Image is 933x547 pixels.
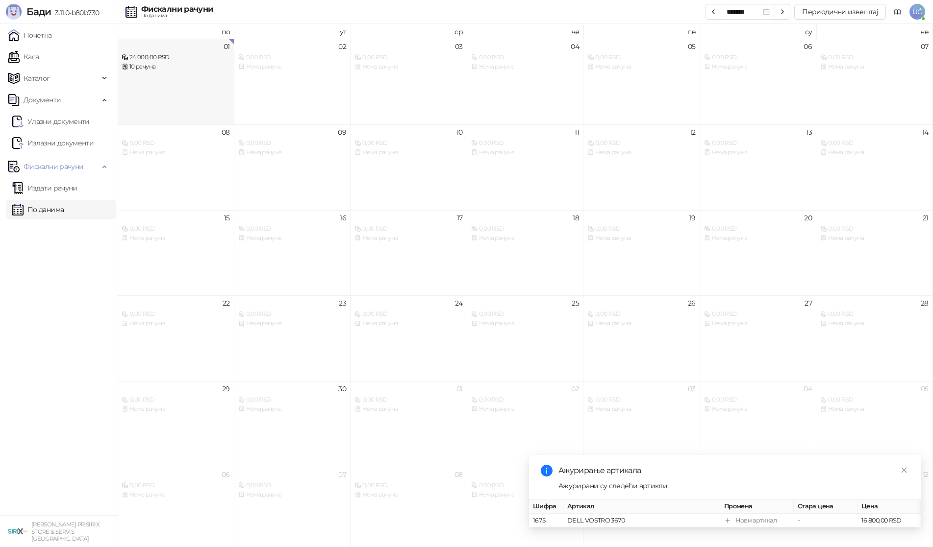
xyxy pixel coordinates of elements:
div: Нема рачуна [820,148,929,157]
th: ут [234,24,351,39]
td: DELL VOSTRO 3670 [563,514,720,528]
td: 2025-09-26 [583,295,700,381]
td: 2025-09-09 [234,124,351,210]
div: Нема рачуна [238,319,347,328]
div: 03 [455,43,463,50]
div: Нема рачуна [122,148,230,157]
th: су [700,24,817,39]
div: 06 [804,43,812,50]
td: 2025-09-18 [467,210,584,296]
div: Ажурирани су следећи артикли: [558,480,909,491]
td: 2025-09-03 [351,39,467,124]
div: 0,00 RSD [704,139,812,148]
span: Каталог [24,69,50,88]
div: 04 [804,385,812,392]
div: 01 [224,43,230,50]
td: 2025-09-13 [700,124,817,210]
th: Артикал [563,499,720,514]
div: 17 [457,214,463,221]
div: 0,00 RSD [587,224,696,234]
div: 0,00 RSD [820,224,929,234]
div: 16 [340,214,346,221]
td: 2025-09-21 [816,210,933,296]
a: Каса [8,47,39,67]
div: Нема рачуна [471,319,580,328]
div: 0,00 RSD [238,139,347,148]
a: По данима [12,200,64,219]
th: пе [583,24,700,39]
div: 0,00 RSD [587,53,696,62]
div: 22 [223,300,230,307]
div: 0,00 RSD [820,53,929,62]
div: 0,00 RSD [122,139,230,148]
td: 2025-09-11 [467,124,584,210]
div: 18 [573,214,579,221]
td: 2025-09-29 [118,381,234,467]
td: 2025-09-24 [351,295,467,381]
a: Почетна [8,25,52,45]
div: 0,00 RSD [820,139,929,148]
div: Нема рачуна [238,234,347,243]
th: ср [351,24,467,39]
div: 12 [690,129,696,136]
div: 0,00 RSD [122,395,230,404]
div: 0,00 RSD [354,139,463,148]
div: 04 [571,43,579,50]
span: UĆ [909,4,925,20]
div: Нема рачуна [820,404,929,414]
td: 2025-10-02 [467,381,584,467]
td: 2025-09-25 [467,295,584,381]
td: 2025-09-01 [118,39,234,124]
a: Ulazni dokumentiУлазни документи [12,112,90,131]
div: Нема рачуна [238,148,347,157]
div: 05 [688,43,696,50]
div: 0,00 RSD [354,395,463,404]
div: Нема рачуна [471,62,580,71]
button: Периодични извештај [794,4,886,20]
div: 25 [572,300,579,307]
div: Нема рачуна [471,148,580,157]
td: 2025-09-10 [351,124,467,210]
td: 2025-10-01 [351,381,467,467]
div: Нема рачуна [354,404,463,414]
div: Нема рачуна [820,234,929,243]
div: 23 [339,300,346,307]
div: Нема рачуна [587,234,696,243]
div: 0,00 RSD [820,395,929,404]
div: Нема рачуна [820,62,929,71]
a: Издати рачуни [12,178,77,198]
th: Промена [720,499,794,514]
div: 0,00 RSD [238,481,347,490]
span: info-circle [541,465,553,476]
div: 19 [689,214,696,221]
td: 2025-09-27 [700,295,817,381]
div: 0,00 RSD [704,395,812,404]
div: Нема рачуна [354,148,463,157]
img: Logo [6,4,22,20]
div: 0,00 RSD [704,224,812,234]
td: 16.800,00 RSD [857,514,921,528]
div: Нема рачуна [354,490,463,499]
span: 3.11.0-b80b730 [51,8,99,17]
div: 0,00 RSD [471,139,580,148]
td: 2025-09-06 [700,39,817,124]
div: Нема рачуна [587,319,696,328]
div: 08 [454,471,463,478]
span: Фискални рачуни [24,157,83,176]
div: 12 [923,471,929,478]
td: - [794,514,857,528]
div: 29 [222,385,230,392]
div: 08 [222,129,230,136]
div: Нема рачуна [238,404,347,414]
div: 02 [571,385,579,392]
td: 2025-09-19 [583,210,700,296]
div: 15 [224,214,230,221]
td: 2025-09-23 [234,295,351,381]
div: 10 [456,129,463,136]
div: 10 рачуна [122,62,230,71]
div: Нема рачуна [122,404,230,414]
div: 09 [338,129,346,136]
div: Нема рачуна [704,62,812,71]
div: Нема рачуна [587,148,696,157]
div: Нема рачуна [471,234,580,243]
